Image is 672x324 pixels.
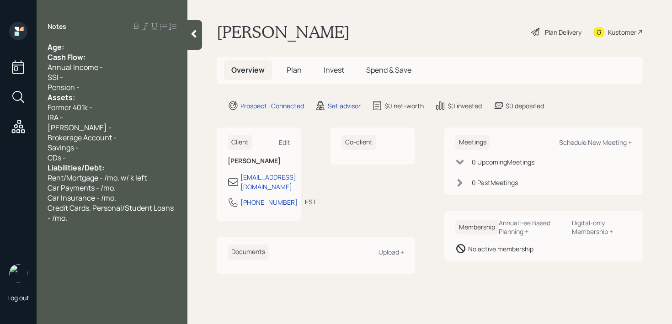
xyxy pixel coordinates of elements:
[455,220,499,235] h6: Membership
[48,102,92,112] span: Former 401k -
[448,101,482,111] div: $0 invested
[48,153,66,163] span: CDs -
[240,101,304,111] div: Prospect · Connected
[48,72,63,82] span: SSI -
[9,264,27,282] img: retirable_logo.png
[48,112,63,122] span: IRA -
[279,138,290,147] div: Edit
[228,135,252,150] h6: Client
[48,122,112,133] span: [PERSON_NAME] -
[499,218,565,236] div: Annual Fee Based Planning +
[48,173,147,183] span: Rent/Mortgage - /mo. w/ k left
[48,62,103,72] span: Annual Income -
[48,82,80,92] span: Pension -
[48,203,175,223] span: Credit Cards, Personal/Student Loans - /mo.
[366,65,411,75] span: Spend & Save
[48,183,116,193] span: Car Payments - /mo.
[240,172,296,191] div: [EMAIL_ADDRESS][DOMAIN_NAME]
[228,157,290,165] h6: [PERSON_NAME]
[472,157,534,167] div: 0 Upcoming Meeting s
[455,135,490,150] h6: Meetings
[48,22,66,31] label: Notes
[48,92,75,102] span: Assets:
[48,42,64,52] span: Age:
[48,143,79,153] span: Savings -
[341,135,376,150] h6: Co-client
[608,27,636,37] div: Kustomer
[328,101,361,111] div: Set advisor
[545,27,581,37] div: Plan Delivery
[559,138,632,147] div: Schedule New Meeting +
[472,178,518,187] div: 0 Past Meeting s
[217,22,350,42] h1: [PERSON_NAME]
[240,197,298,207] div: [PHONE_NUMBER]
[231,65,265,75] span: Overview
[48,193,116,203] span: Car Insurance - /mo.
[7,293,29,302] div: Log out
[287,65,302,75] span: Plan
[48,133,117,143] span: Brokerage Account -
[384,101,424,111] div: $0 net-worth
[379,248,404,256] div: Upload +
[48,52,85,62] span: Cash Flow:
[468,244,533,254] div: No active membership
[228,244,269,260] h6: Documents
[48,163,104,173] span: Liabilities/Debt:
[506,101,544,111] div: $0 deposited
[324,65,344,75] span: Invest
[305,197,316,207] div: EST
[572,218,632,236] div: Digital-only Membership +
